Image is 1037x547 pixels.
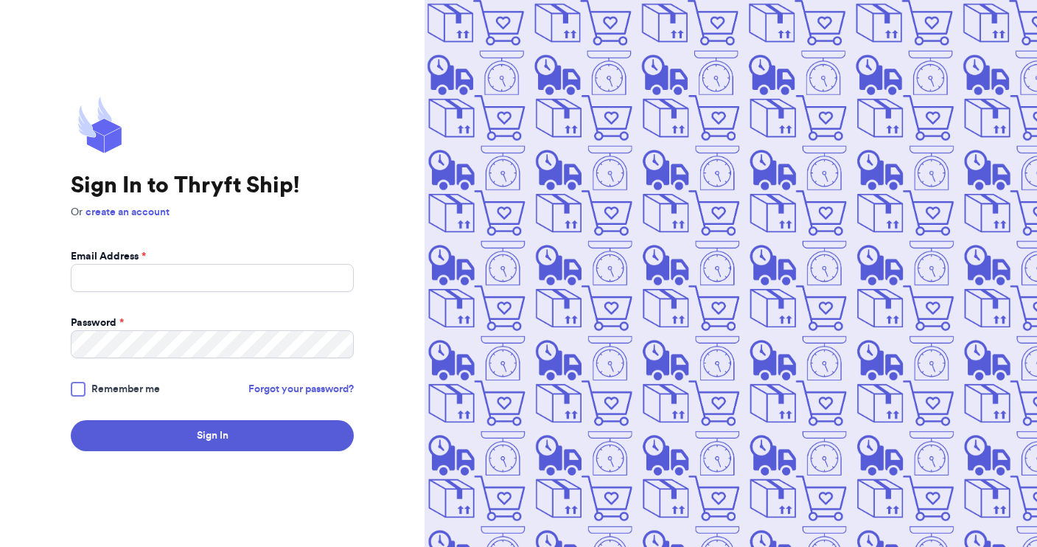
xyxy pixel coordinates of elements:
[91,382,160,397] span: Remember me
[71,316,124,330] label: Password
[71,205,354,220] p: Or
[71,173,354,199] h1: Sign In to Thryft Ship!
[71,420,354,451] button: Sign In
[248,382,354,397] a: Forgot your password?
[71,249,146,264] label: Email Address
[85,207,170,217] a: create an account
